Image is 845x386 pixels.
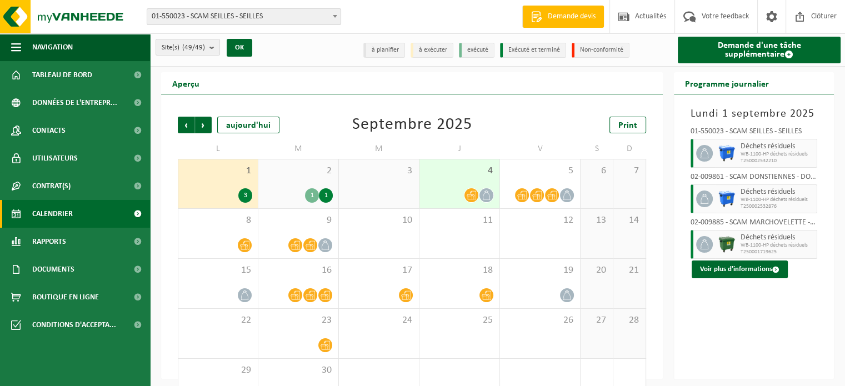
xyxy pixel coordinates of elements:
li: Non-conformité [572,43,629,58]
span: 27 [586,314,607,327]
span: 25 [425,314,494,327]
span: WB-1100-HP déchets résiduels [741,151,814,158]
li: Exécuté et terminé [500,43,566,58]
td: V [500,139,581,159]
div: aujourd'hui [217,117,279,133]
td: J [419,139,500,159]
span: 6 [586,165,607,177]
div: 02-009861 - SCAM DONSTIENNES - DONSTIENNES [691,173,817,184]
span: Conditions d'accepta... [32,311,116,339]
div: 01-550023 - SCAM SEILLES - SEILLES [691,128,817,139]
span: Boutique en ligne [32,283,99,311]
span: Précédent [178,117,194,133]
li: exécuté [459,43,494,58]
span: 01-550023 - SCAM SEILLES - SEILLES [147,9,341,24]
div: 1 [305,188,319,203]
span: 20 [586,264,607,277]
span: 14 [619,214,640,227]
span: 9 [264,214,333,227]
a: Demande devis [522,6,604,28]
span: Contacts [32,117,66,144]
span: Documents [32,255,74,283]
span: 8 [184,214,252,227]
div: Septembre 2025 [352,117,472,133]
div: 02-009885 - SCAM MARCHOVELETTE - MARCHOVELETTE [691,219,817,230]
span: Données de l'entrepr... [32,89,117,117]
div: 1 [319,188,333,203]
button: OK [227,39,252,57]
span: 1 [184,165,252,177]
td: D [613,139,646,159]
span: T250002532210 [741,158,814,164]
span: 4 [425,165,494,177]
button: Site(s)(49/49) [156,39,220,56]
button: Voir plus d'informations [692,260,788,278]
td: M [339,139,419,159]
span: Calendrier [32,200,73,228]
span: 16 [264,264,333,277]
count: (49/49) [182,44,205,51]
td: M [258,139,339,159]
span: 21 [619,264,640,277]
span: WB-1100-HP déchets résiduels [741,197,814,203]
span: 15 [184,264,252,277]
span: 30 [264,364,333,377]
span: T250001719625 [741,249,814,255]
span: 2 [264,165,333,177]
span: 18 [425,264,494,277]
span: Site(s) [162,39,205,56]
img: WB-1100-HPE-GN-01 [718,236,735,253]
img: WB-1100-HPE-BE-01 [718,145,735,162]
a: Print [609,117,646,133]
span: Navigation [32,33,73,61]
a: Demande d'une tâche supplémentaire [678,37,841,63]
span: Contrat(s) [32,172,71,200]
span: 5 [506,165,574,177]
span: 17 [344,264,413,277]
span: 29 [184,364,252,377]
span: Rapports [32,228,66,255]
td: S [581,139,613,159]
span: Suivant [195,117,212,133]
span: 7 [619,165,640,177]
li: à exécuter [411,43,453,58]
span: 26 [506,314,574,327]
h2: Programme journalier [674,72,780,94]
span: WB-1100-HP déchets résiduels [741,242,814,249]
h3: Lundi 1 septembre 2025 [691,106,817,122]
span: 3 [344,165,413,177]
li: à planifier [363,43,405,58]
span: 13 [586,214,607,227]
span: Tableau de bord [32,61,92,89]
span: Print [618,121,637,130]
span: Déchets résiduels [741,188,814,197]
span: 23 [264,314,333,327]
span: Déchets résiduels [741,233,814,242]
span: Déchets résiduels [741,142,814,151]
h2: Aperçu [161,72,211,94]
span: 28 [619,314,640,327]
span: 01-550023 - SCAM SEILLES - SEILLES [147,8,341,25]
span: 24 [344,314,413,327]
span: 11 [425,214,494,227]
img: WB-1100-HPE-BE-01 [718,191,735,207]
td: L [178,139,258,159]
span: T250002532876 [741,203,814,210]
span: 12 [506,214,574,227]
span: 22 [184,314,252,327]
span: 19 [506,264,574,277]
span: Demande devis [545,11,598,22]
div: 3 [238,188,252,203]
span: 10 [344,214,413,227]
span: Utilisateurs [32,144,78,172]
